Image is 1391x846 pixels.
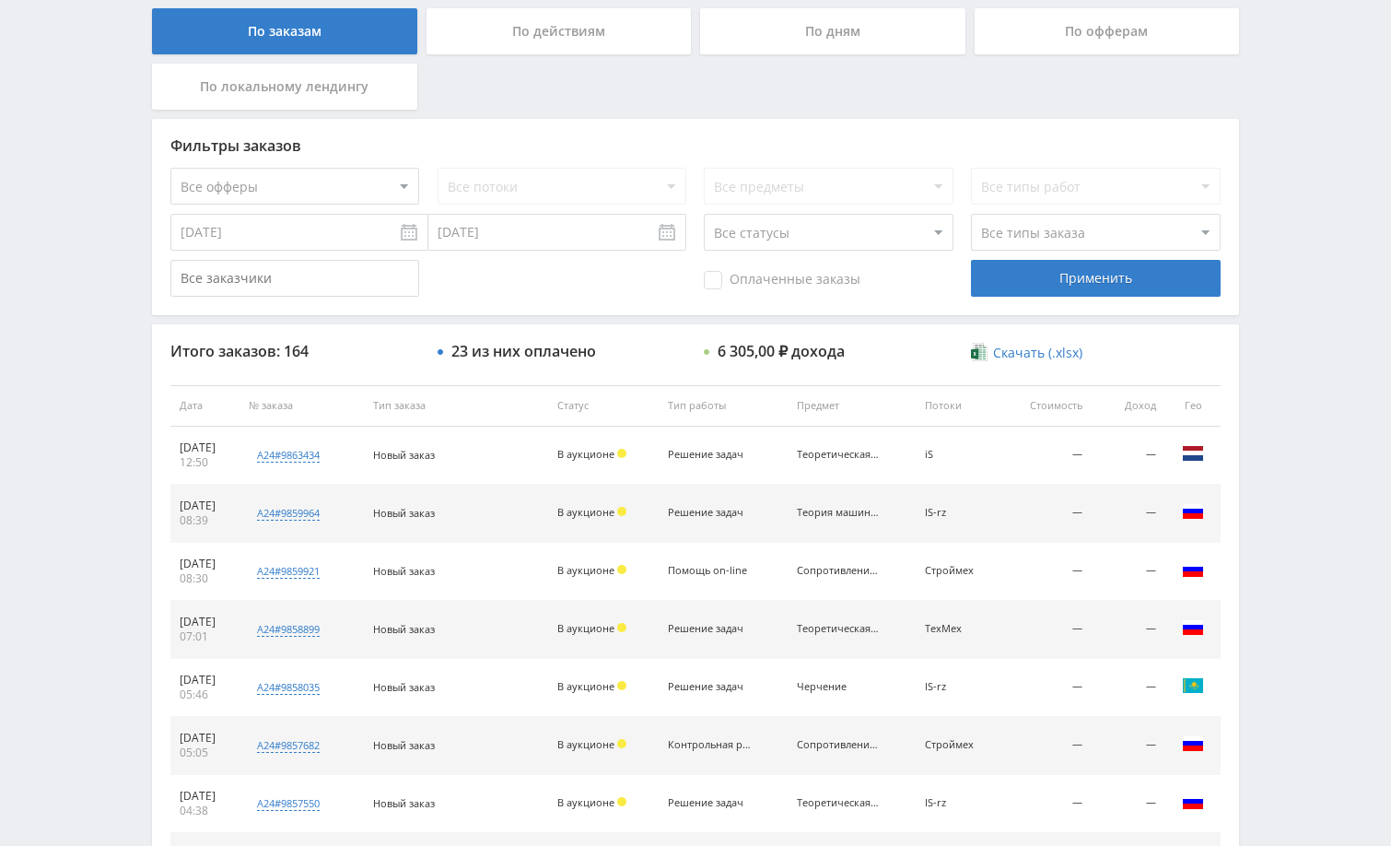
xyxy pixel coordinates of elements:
span: В аукционе [557,621,614,635]
td: — [1001,427,1092,485]
div: Строймех [925,565,992,577]
div: 05:46 [180,687,230,702]
div: 23 из них оплачено [451,343,596,359]
div: a24#9859921 [257,564,320,579]
img: rus.png [1182,617,1204,639]
span: В аукционе [557,447,614,461]
div: [DATE] [180,499,230,513]
span: В аукционе [557,563,614,577]
div: a24#9858035 [257,680,320,695]
div: [DATE] [180,441,230,455]
div: Сопротивление материалов [797,565,880,577]
div: a24#9858899 [257,622,320,637]
div: 08:30 [180,571,230,586]
img: rus.png [1182,558,1204,581]
div: Решение задач [668,797,751,809]
div: Сопротивление материалов [797,739,880,751]
div: Фильтры заказов [170,137,1221,154]
th: Потоки [916,385,1001,427]
span: Новый заказ [373,796,435,810]
div: Итого заказов: 164 [170,343,419,359]
div: [DATE] [180,615,230,629]
div: IS-rz [925,681,992,693]
div: Теоретическая механика [797,449,880,461]
div: Применить [971,260,1220,297]
div: По действиям [427,8,692,54]
div: a24#9857550 [257,796,320,811]
div: Черчение [797,681,880,693]
td: — [1092,775,1165,833]
span: Холд [617,507,626,516]
div: Решение задач [668,507,751,519]
img: kaz.png [1182,675,1204,697]
td: — [1001,775,1092,833]
div: Решение задач [668,681,751,693]
div: Помощь on-line [668,565,751,577]
th: Статус [548,385,660,427]
span: Холд [617,449,626,458]
span: Новый заказ [373,564,435,578]
span: Новый заказ [373,506,435,520]
span: Новый заказ [373,448,435,462]
th: № заказа [240,385,364,427]
td: — [1001,659,1092,717]
th: Стоимость [1001,385,1092,427]
span: Оплаченные заказы [704,271,860,289]
span: Холд [617,681,626,690]
div: 04:38 [180,804,230,818]
span: Холд [617,797,626,806]
div: [DATE] [180,673,230,687]
img: rus.png [1182,791,1204,813]
a: Скачать (.xlsx) [971,344,1081,362]
th: Тип работы [659,385,788,427]
div: По заказам [152,8,417,54]
span: В аукционе [557,505,614,519]
div: [DATE] [180,789,230,804]
div: По локальному лендингу [152,64,417,110]
img: nld.png [1182,442,1204,464]
td: — [1001,601,1092,659]
span: В аукционе [557,679,614,693]
span: Скачать (.xlsx) [993,346,1082,360]
div: [DATE] [180,731,230,746]
span: Холд [617,565,626,574]
td: — [1001,717,1092,775]
div: a24#9863434 [257,448,320,463]
div: a24#9859964 [257,506,320,521]
span: Новый заказ [373,738,435,752]
td: — [1001,485,1092,543]
th: Дата [170,385,240,427]
div: 08:39 [180,513,230,528]
div: По офферам [975,8,1240,54]
div: Решение задач [668,449,751,461]
th: Тип заказа [364,385,548,427]
span: В аукционе [557,795,614,809]
span: Новый заказ [373,622,435,636]
div: IS-rz [925,797,992,809]
div: По дням [700,8,965,54]
span: Холд [617,739,626,748]
input: Все заказчики [170,260,419,297]
td: — [1092,427,1165,485]
div: Строймех [925,739,992,751]
div: IS-rz [925,507,992,519]
div: 6 305,00 ₽ дохода [718,343,845,359]
div: a24#9857682 [257,738,320,753]
td: — [1092,601,1165,659]
td: — [1092,717,1165,775]
td: — [1092,659,1165,717]
div: [DATE] [180,557,230,571]
th: Гео [1165,385,1221,427]
div: Теоретическая механика [797,623,880,635]
div: 12:50 [180,455,230,470]
div: Контрольная работа [668,739,751,751]
div: 07:01 [180,629,230,644]
div: ТехМех [925,623,992,635]
th: Предмет [788,385,917,427]
div: iS [925,449,992,461]
td: — [1092,485,1165,543]
span: Холд [617,623,626,632]
img: rus.png [1182,733,1204,755]
td: — [1092,543,1165,601]
span: В аукционе [557,737,614,751]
